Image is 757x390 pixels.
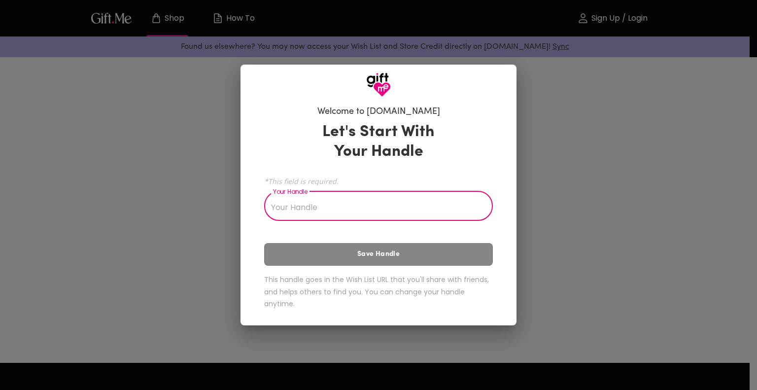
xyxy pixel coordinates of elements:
[310,122,447,162] h3: Let's Start With Your Handle
[366,72,391,97] img: GiftMe Logo
[264,193,482,221] input: Your Handle
[317,106,440,118] h6: Welcome to [DOMAIN_NAME]
[264,177,493,186] span: *This field is required.
[264,274,493,310] h6: This handle goes in the Wish List URL that you'll share with friends, and helps others to find yo...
